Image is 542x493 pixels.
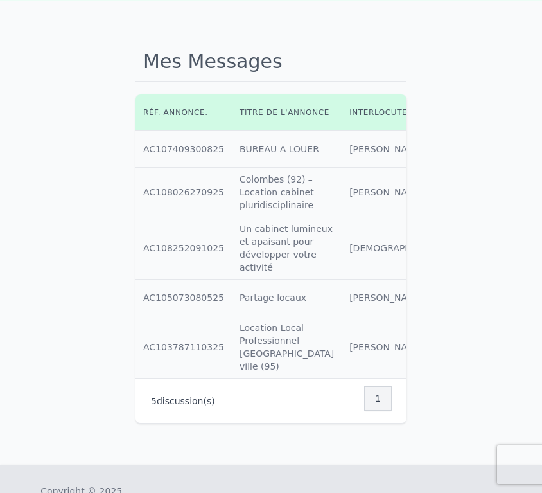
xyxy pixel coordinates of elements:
[135,168,232,217] td: AC108026270925
[342,168,459,217] td: [PERSON_NAME]
[232,94,342,131] th: Titre de l'annonce
[151,396,157,406] span: 5
[232,168,342,217] td: Colombes (92) – Location cabinet pluridisciplinaire
[135,42,406,82] h1: Mes Messages
[342,280,459,316] td: [PERSON_NAME]
[365,386,391,411] nav: Pagination
[342,217,459,280] td: [DEMOGRAPHIC_DATA]
[375,392,381,405] span: 1
[151,395,215,408] p: discussion(s)
[232,131,342,168] td: BUREAU A LOUER
[232,280,342,316] td: Partage locaux
[232,316,342,379] td: Location Local Professionnel [GEOGRAPHIC_DATA] ville (95)
[342,94,459,131] th: Interlocuteur
[342,131,459,168] td: [PERSON_NAME]
[342,316,459,379] td: [PERSON_NAME]
[135,131,232,168] td: AC107409300825
[135,94,232,131] th: Réf. annonce.
[135,316,232,379] td: AC103787110325
[135,280,232,316] td: AC105073080525
[135,217,232,280] td: AC108252091025
[232,217,342,280] td: Un cabinet lumineux et apaisant pour développer votre activité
